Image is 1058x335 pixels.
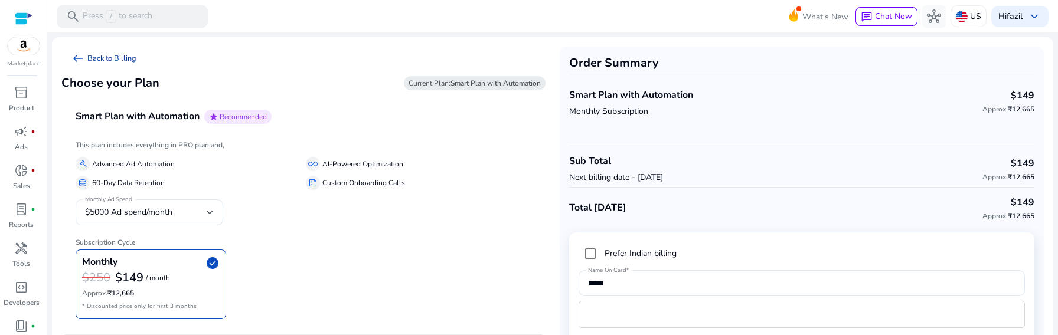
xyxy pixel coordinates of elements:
p: AI-Powered Optimization [322,158,403,170]
button: chatChat Now [855,7,917,26]
span: What's New [802,6,848,27]
h4: Total [DATE] [569,202,626,214]
h6: This plan includes everything in PRO plan and, [76,141,531,149]
span: keyboard_arrow_down [1027,9,1041,24]
p: Reports [9,219,34,230]
p: Advanced Ad Automation [92,158,175,170]
p: / month [146,274,170,282]
h3: Order Summary [569,56,1034,70]
iframe: Secure card payment input frame [585,303,1018,326]
h4: Smart Plan with Automation [569,90,693,101]
span: Approx. [982,172,1008,182]
h4: Smart Plan with Automation [76,111,200,122]
a: arrow_left_altBack to Billing [61,47,146,70]
h6: ₹12,665 [982,212,1034,220]
p: Tools [12,258,30,269]
img: amazon.svg [8,37,40,55]
h4: $149 [1011,90,1034,101]
mat-expansion-panel-header: Smart Plan with AutomationstarRecommended [61,96,574,137]
p: Hi [998,12,1023,21]
span: fiber_manual_record [31,129,35,134]
b: fazil [1007,11,1023,22]
p: Ads [15,142,28,152]
img: us.svg [956,11,968,22]
span: all_inclusive [308,159,318,169]
span: arrow_left_alt [71,51,85,65]
span: campaign [14,124,28,139]
p: Sales [13,180,30,191]
span: chat [861,11,873,23]
span: Recommended [220,112,267,121]
h6: ₹12,665 [982,105,1034,113]
h4: Monthly [82,257,117,268]
b: $149 [115,270,143,285]
h4: $149 [1011,197,1034,208]
span: / [106,10,116,23]
span: Current Plan: [409,78,541,88]
h4: $149 [1011,158,1034,169]
h3: $250 [82,271,110,285]
span: check_circle [205,256,220,270]
span: gavel [78,159,87,169]
p: 60-Day Data Retention [92,177,165,189]
h4: Sub Total [569,156,663,167]
span: code_blocks [14,280,28,294]
h6: ₹12,665 [982,173,1034,181]
span: Approx. [982,104,1008,114]
span: book_4 [14,319,28,333]
span: Chat Now [875,11,912,22]
span: hub [927,9,941,24]
span: database [78,178,87,188]
mat-label: Monthly Ad Spend [85,195,132,203]
span: fiber_manual_record [31,168,35,173]
mat-label: Name On Card [588,266,626,274]
p: Marketplace [7,60,40,68]
h3: Choose your Plan [61,76,159,90]
p: Product [9,103,34,113]
span: fiber_manual_record [31,207,35,212]
span: search [66,9,80,24]
span: handyman [14,241,28,255]
p: Monthly Subscription [569,105,693,117]
span: Approx. [982,211,1008,221]
p: Developers [4,297,40,308]
p: US [970,6,981,27]
span: $5000 Ad spend/month [85,206,172,218]
p: Press to search [83,10,152,23]
label: Prefer Indian billing [602,247,677,260]
h6: ₹12,665 [82,289,220,297]
span: lab_profile [14,202,28,216]
span: inventory_2 [14,86,28,100]
div: Smart Plan with AutomationstarRecommended [61,137,546,329]
span: donut_small [14,163,28,178]
p: * Discounted price only for first 3 months [82,300,220,313]
p: Custom Onboarding Calls [322,177,405,189]
h6: Subscription Cycle [76,229,531,247]
span: fiber_manual_record [31,324,35,329]
button: hub [922,5,946,28]
span: summarize [308,178,318,188]
span: star [209,112,218,121]
p: Next billing date - [DATE] [569,171,663,183]
span: Approx. [82,288,107,298]
b: Smart Plan with Automation [450,78,541,88]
